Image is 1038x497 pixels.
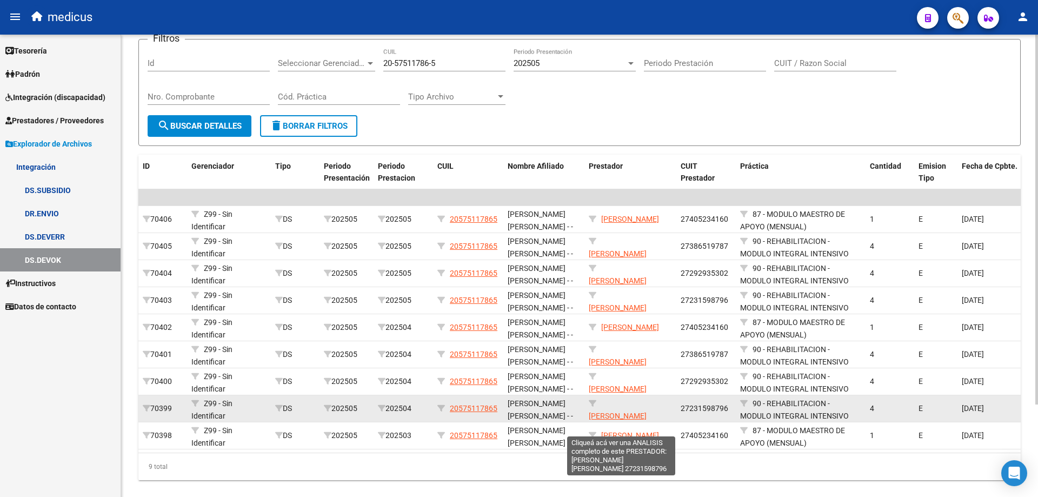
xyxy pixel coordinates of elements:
[378,162,415,183] span: Periodo Prestacion
[870,350,874,359] span: 4
[584,155,676,190] datatable-header-cell: Prestador
[962,377,984,386] span: [DATE]
[919,431,923,440] span: E
[5,45,47,57] span: Tesorería
[508,264,573,285] span: [PERSON_NAME] [PERSON_NAME] - -
[450,377,497,386] span: 20575117865
[437,162,454,170] span: CUIL
[450,269,497,277] span: 20575117865
[148,31,185,46] h3: Filtros
[275,402,315,415] div: DS
[962,323,984,332] span: [DATE]
[508,162,564,170] span: Nombre Afiliado
[143,429,183,442] div: 70398
[676,155,736,190] datatable-header-cell: CUIT Prestador
[275,321,315,334] div: DS
[870,269,874,277] span: 4
[870,323,874,332] span: 1
[191,162,234,170] span: Gerenciador
[740,372,849,406] span: 90 - REHABILITACION - MODULO INTEGRAL INTENSIVO (SEMANAL)
[962,350,984,359] span: [DATE]
[601,323,659,332] span: [PERSON_NAME]
[740,162,769,170] span: Práctica
[740,210,845,231] span: 87 - MODULO MAESTRO DE APOYO (MENSUAL)
[324,240,369,253] div: 202505
[870,296,874,304] span: 4
[589,276,647,297] span: [PERSON_NAME] [PERSON_NAME]
[1001,460,1027,486] div: Open Intercom Messenger
[508,210,573,231] span: [PERSON_NAME] [PERSON_NAME] - -
[378,348,429,361] div: 202504
[740,264,849,297] span: 90 - REHABILITACION - MODULO INTEGRAL INTENSIVO (SEMANAL)
[919,269,923,277] span: E
[957,155,1033,190] datatable-header-cell: Fecha de Cpbte.
[324,348,369,361] div: 202505
[191,345,232,366] span: Z99 - Sin Identificar
[275,348,315,361] div: DS
[601,431,659,440] span: [PERSON_NAME]
[191,264,232,285] span: Z99 - Sin Identificar
[143,267,183,280] div: 70404
[275,162,291,170] span: Tipo
[5,277,56,289] span: Instructivos
[962,431,984,440] span: [DATE]
[508,399,573,420] span: [PERSON_NAME] [PERSON_NAME] - -
[324,429,369,442] div: 202505
[681,162,715,183] span: CUIT Prestador
[191,291,232,312] span: Z99 - Sin Identificar
[275,429,315,442] div: DS
[870,377,874,386] span: 4
[378,294,429,307] div: 202505
[681,215,728,223] span: 27405234160
[740,291,849,324] span: 90 - REHABILITACION - MODULO INTEGRAL INTENSIVO (SEMANAL)
[681,296,728,304] span: 27231598796
[374,155,433,190] datatable-header-cell: Periodo Prestacion
[191,399,232,420] span: Z99 - Sin Identificar
[260,115,357,137] button: Borrar Filtros
[143,213,183,226] div: 70406
[378,213,429,226] div: 202505
[736,155,866,190] datatable-header-cell: Práctica
[275,294,315,307] div: DS
[589,357,647,379] span: [PERSON_NAME] [PERSON_NAME]
[681,377,728,386] span: 27292935302
[324,375,369,388] div: 202505
[962,296,984,304] span: [DATE]
[740,318,845,339] span: 87 - MODULO MAESTRO DE APOYO (MENSUAL)
[191,426,232,447] span: Z99 - Sin Identificar
[191,372,232,393] span: Z99 - Sin Identificar
[450,296,497,304] span: 20575117865
[270,119,283,132] mat-icon: delete
[508,372,573,393] span: [PERSON_NAME] [PERSON_NAME] - -
[740,399,849,433] span: 90 - REHABILITACION - MODULO INTEGRAL INTENSIVO (SEMANAL)
[378,321,429,334] div: 202504
[919,404,923,413] span: E
[324,213,369,226] div: 202505
[157,119,170,132] mat-icon: search
[681,404,728,413] span: 27231598796
[508,318,573,339] span: [PERSON_NAME] [PERSON_NAME] - -
[324,294,369,307] div: 202505
[408,92,496,102] span: Tipo Archivo
[919,162,946,183] span: Emision Tipo
[270,121,348,131] span: Borrar Filtros
[870,404,874,413] span: 4
[5,115,104,127] span: Prestadores / Proveedores
[508,426,573,447] span: [PERSON_NAME] [PERSON_NAME] - -
[919,323,923,332] span: E
[1016,10,1029,23] mat-icon: person
[324,267,369,280] div: 202505
[508,237,573,258] span: [PERSON_NAME] [PERSON_NAME] - -
[275,375,315,388] div: DS
[143,321,183,334] div: 70402
[271,155,320,190] datatable-header-cell: Tipo
[919,215,923,223] span: E
[138,155,187,190] datatable-header-cell: ID
[143,162,150,170] span: ID
[378,240,429,253] div: 202505
[5,91,105,103] span: Integración (discapacidad)
[450,242,497,250] span: 20575117865
[962,404,984,413] span: [DATE]
[962,162,1017,170] span: Fecha de Cpbte.
[450,431,497,440] span: 20575117865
